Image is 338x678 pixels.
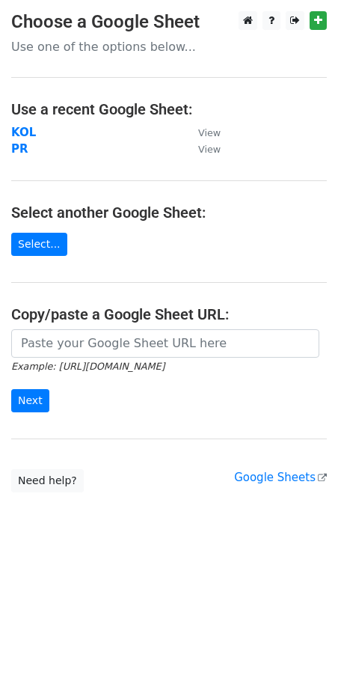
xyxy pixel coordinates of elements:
[11,361,165,372] small: Example: [URL][DOMAIN_NAME]
[198,144,221,155] small: View
[183,142,221,156] a: View
[11,233,67,256] a: Select...
[11,305,327,323] h4: Copy/paste a Google Sheet URL:
[183,126,221,139] a: View
[11,469,84,492] a: Need help?
[11,204,327,222] h4: Select another Google Sheet:
[234,471,327,484] a: Google Sheets
[11,39,327,55] p: Use one of the options below...
[11,142,28,156] a: PR
[11,329,319,358] input: Paste your Google Sheet URL here
[11,126,36,139] a: KOL
[11,389,49,412] input: Next
[198,127,221,138] small: View
[11,100,327,118] h4: Use a recent Google Sheet:
[11,11,327,33] h3: Choose a Google Sheet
